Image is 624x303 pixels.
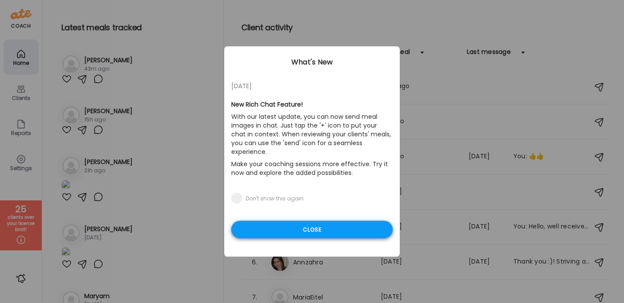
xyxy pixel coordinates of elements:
[246,195,304,202] div: Don't show this again
[231,111,393,158] p: With our latest update, you can now send meal images in chat. Just tap the '+' icon to put your c...
[231,81,393,91] div: [DATE]
[231,221,393,239] div: Close
[231,100,303,109] b: New Rich Chat Feature!
[231,158,393,179] p: Make your coaching sessions more effective. Try it now and explore the added possibilities.
[224,57,400,68] div: What's New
